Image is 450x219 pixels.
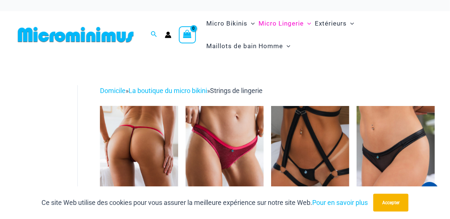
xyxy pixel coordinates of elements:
[100,87,263,94] span: » »
[129,87,207,94] a: La boutique du micro bikini
[210,87,263,94] span: Strings de lingerie
[15,26,137,43] img: MM SHOP LOGO FLAT
[373,194,409,212] button: Accepter
[347,14,354,33] span: Basculement du menu
[315,20,347,27] font: Extérieurs
[283,37,290,56] span: Basculement du menu
[206,20,247,27] font: Micro Bikinis
[41,197,368,208] p: Ce site Web utilise des cookies pour vous assurer la meilleure expérience sur notre site Web.
[312,199,368,206] a: Pour en savoir plus
[247,14,255,33] span: Basculement du menu
[206,42,283,50] font: Maillots de bain Homme
[204,12,257,35] a: Micro BikinisMenu ToggleBasculement du menu
[259,20,304,27] font: Micro Lingerie
[304,14,311,33] span: Basculement du menu
[204,35,292,57] a: Maillots de bain HommeMenu ToggleBasculement du menu
[257,12,313,35] a: Micro LingerieMenu ToggleBasculement du menu
[165,31,171,38] a: Lien de l’icône du compte
[100,87,126,94] a: Domicile
[179,26,196,43] a: Voir le panier, vide
[151,30,157,39] a: Lien de l’icône de recherche
[203,11,435,59] nav: Site Navigation
[313,12,356,35] a: ExtérieursMenu ToggleBasculement du menu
